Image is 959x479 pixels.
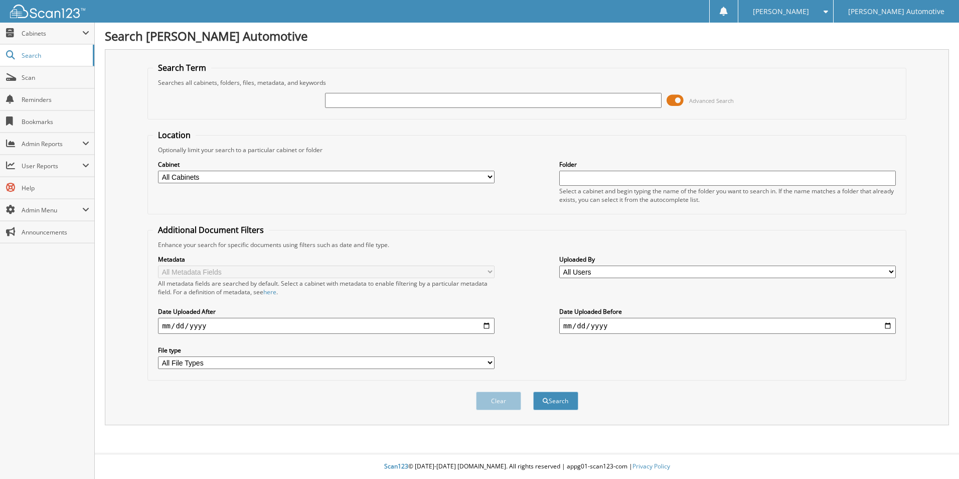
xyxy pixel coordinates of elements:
[153,78,901,87] div: Searches all cabinets, folders, files, metadata, and keywords
[153,224,269,235] legend: Additional Document Filters
[689,97,734,104] span: Advanced Search
[22,29,82,38] span: Cabinets
[158,279,495,296] div: All metadata fields are searched by default. Select a cabinet with metadata to enable filtering b...
[158,160,495,169] label: Cabinet
[153,62,211,73] legend: Search Term
[559,307,896,316] label: Date Uploaded Before
[22,51,88,60] span: Search
[559,255,896,264] label: Uploaded By
[22,140,82,148] span: Admin Reports
[559,318,896,334] input: end
[559,187,896,204] div: Select a cabinet and begin typing the name of the folder you want to search in. If the name match...
[753,9,809,15] span: [PERSON_NAME]
[22,206,82,214] span: Admin Menu
[848,9,944,15] span: [PERSON_NAME] Automotive
[476,392,521,410] button: Clear
[384,462,408,470] span: Scan123
[153,146,901,154] div: Optionally limit your search to a particular cabinet or folder
[22,184,89,192] span: Help
[22,73,89,82] span: Scan
[158,255,495,264] label: Metadata
[533,392,578,410] button: Search
[153,241,901,249] div: Enhance your search for specific documents using filters such as date and file type.
[263,288,276,296] a: here
[22,95,89,104] span: Reminders
[158,307,495,316] label: Date Uploaded After
[158,318,495,334] input: start
[95,454,959,479] div: © [DATE]-[DATE] [DOMAIN_NAME]. All rights reserved | appg01-scan123-com |
[153,130,196,141] legend: Location
[559,160,896,169] label: Folder
[632,462,670,470] a: Privacy Policy
[158,346,495,354] label: File type
[22,162,82,170] span: User Reports
[22,117,89,126] span: Bookmarks
[10,5,85,18] img: scan123-logo-white.svg
[105,28,949,44] h1: Search [PERSON_NAME] Automotive
[22,228,89,236] span: Announcements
